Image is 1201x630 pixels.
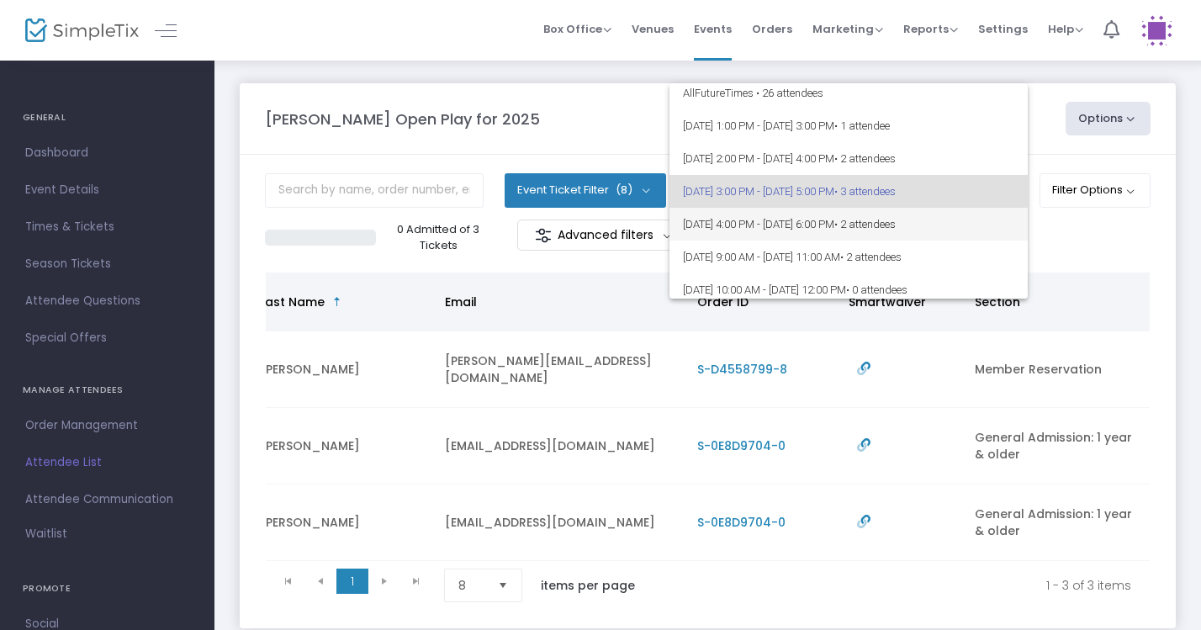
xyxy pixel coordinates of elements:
span: All Future Times • 26 attendees [683,77,1014,109]
span: [DATE] 9:00 AM - [DATE] 11:00 AM [683,241,1014,273]
span: [DATE] 3:00 PM - [DATE] 5:00 PM [683,175,1014,208]
span: • 3 attendees [834,185,896,198]
span: • 1 attendee [834,119,890,132]
span: [DATE] 2:00 PM - [DATE] 4:00 PM [683,142,1014,175]
span: • 2 attendees [834,218,896,230]
span: • 0 attendees [846,283,907,296]
span: [DATE] 10:00 AM - [DATE] 12:00 PM [683,273,1014,306]
span: [DATE] 1:00 PM - [DATE] 3:00 PM [683,109,1014,142]
span: • 2 attendees [840,251,902,263]
span: [DATE] 4:00 PM - [DATE] 6:00 PM [683,208,1014,241]
span: • 2 attendees [834,152,896,165]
